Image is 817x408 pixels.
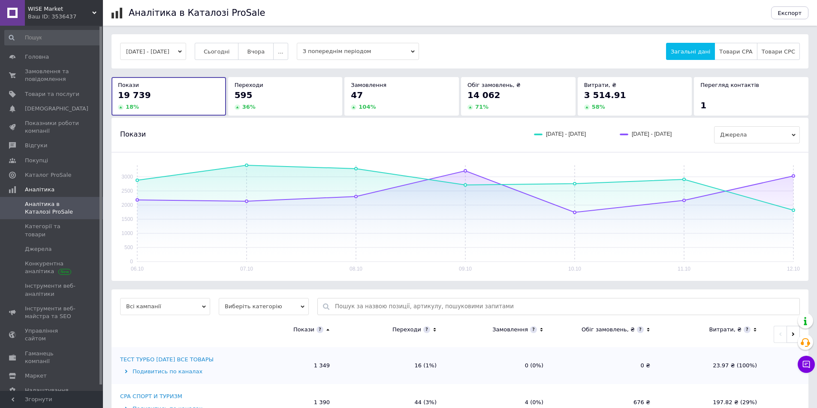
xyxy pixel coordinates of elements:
[709,326,742,334] div: Витрати, ₴
[359,104,376,110] span: 104 %
[124,244,133,250] text: 500
[445,347,552,384] td: 0 (0%)
[4,30,101,45] input: Пошук
[126,104,139,110] span: 18 %
[28,13,103,21] div: Ваш ID: 3536437
[120,130,146,139] span: Покази
[273,43,288,60] button: ...
[25,142,47,149] span: Відгуки
[798,356,815,373] button: Чат з покупцем
[235,90,253,100] span: 595
[118,90,151,100] span: 19 739
[235,82,263,88] span: Переходи
[278,48,283,55] span: ...
[475,104,488,110] span: 71 %
[240,266,253,272] text: 07.10
[678,266,690,272] text: 11.10
[25,171,71,179] span: Каталог ProSale
[120,298,210,315] span: Всі кампанії
[232,347,338,384] td: 1 349
[584,82,617,88] span: Витрати, ₴
[120,356,214,363] div: ТЕСТ ТУРБО [DATE] ВСЕ ТОВАРЫ
[25,245,51,253] span: Джерела
[25,200,79,216] span: Аналітика в Каталозі ProSale
[467,82,521,88] span: Обіг замовлень, ₴
[666,43,715,60] button: Загальні дані
[25,157,48,164] span: Покупці
[25,90,79,98] span: Товари та послуги
[592,104,605,110] span: 58 %
[778,10,802,16] span: Експорт
[787,266,800,272] text: 12.10
[129,8,265,18] h1: Аналітика в Каталозі ProSale
[247,48,265,55] span: Вчора
[25,68,79,83] span: Замовлення та повідомлення
[771,6,809,19] button: Експорт
[338,347,445,384] td: 16 (1%)
[492,326,528,334] div: Замовлення
[25,282,79,298] span: Інструменти веб-аналітики
[351,90,363,100] span: 47
[459,266,472,272] text: 09.10
[130,259,133,265] text: 0
[121,216,133,222] text: 1500
[762,48,795,55] span: Товари CPC
[25,260,79,275] span: Конкурентна аналітика
[392,326,421,334] div: Переходи
[467,90,500,100] span: 14 062
[121,202,133,208] text: 2000
[297,43,419,60] span: З попереднім періодом
[659,347,766,384] td: 23.97 ₴ (100%)
[242,104,256,110] span: 36 %
[335,298,795,315] input: Пошук за назвою позиції, артикулу, пошуковими запитами
[582,326,635,334] div: Обіг замовлень, ₴
[671,48,710,55] span: Загальні дані
[28,5,92,13] span: WISE Market
[714,126,800,143] span: Джерела
[25,186,54,194] span: Аналітика
[25,53,49,61] span: Головна
[219,298,309,315] span: Виберіть категорію
[719,48,752,55] span: Товари CPA
[700,100,706,110] span: 1
[25,327,79,342] span: Управління сайтом
[131,266,144,272] text: 06.10
[120,43,186,60] button: [DATE] - [DATE]
[714,43,757,60] button: Товари CPA
[552,347,659,384] td: 0 ₴
[757,43,800,60] button: Товари CPC
[25,305,79,320] span: Інструменти веб-майстра та SEO
[25,105,88,113] span: [DEMOGRAPHIC_DATA]
[121,174,133,180] text: 3000
[118,82,139,88] span: Покази
[568,266,581,272] text: 10.10
[351,82,386,88] span: Замовлення
[120,368,229,375] div: Подивитись по каналах
[25,350,79,365] span: Гаманець компанії
[25,372,47,380] span: Маркет
[25,223,79,238] span: Категорії та товари
[350,266,362,272] text: 08.10
[120,393,182,400] div: CPA СПОРТ И ТУРИЗМ
[700,82,759,88] span: Перегляд контактів
[121,188,133,194] text: 2500
[121,230,133,236] text: 1000
[195,43,239,60] button: Сьогодні
[204,48,230,55] span: Сьогодні
[584,90,626,100] span: 3 514.91
[25,387,69,394] span: Налаштування
[238,43,274,60] button: Вчора
[25,119,79,135] span: Показники роботи компанії
[293,326,314,334] div: Покази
